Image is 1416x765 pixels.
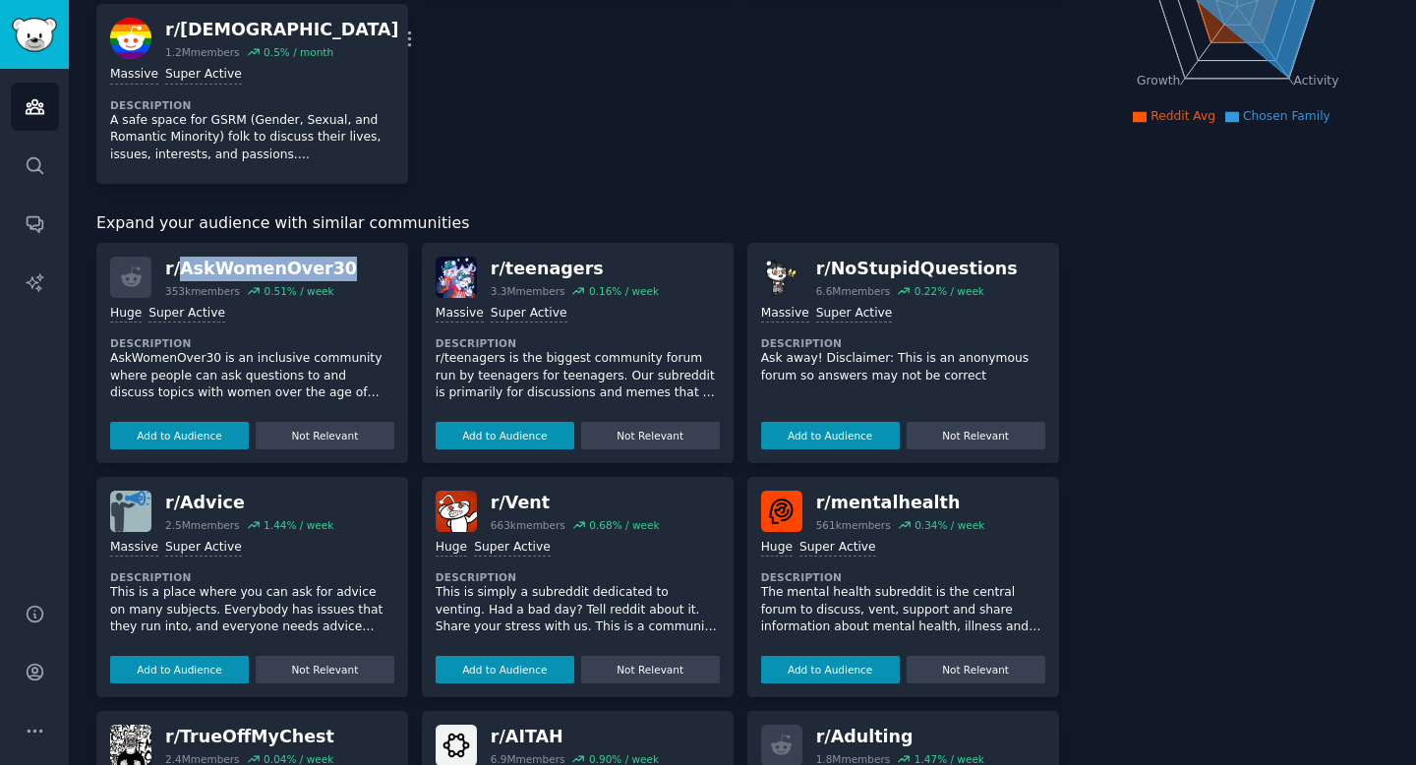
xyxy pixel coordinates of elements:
div: 353k members [165,284,240,298]
div: 0.16 % / week [589,284,659,298]
div: 0.68 % / week [589,518,659,532]
div: r/ Vent [491,491,660,515]
div: Super Active [474,539,551,558]
div: Super Active [165,539,242,558]
div: Super Active [816,305,893,324]
div: Huge [436,539,467,558]
button: Add to Audience [436,422,574,449]
dt: Description [436,336,720,350]
div: 6.6M members [816,284,891,298]
div: Massive [436,305,484,324]
dt: Description [110,98,394,112]
div: Massive [110,539,158,558]
p: This is simply a subreddit dedicated to venting. Had a bad day? Tell reddit about it. Share your ... [436,584,720,636]
div: 1.44 % / week [264,518,333,532]
button: Add to Audience [436,656,574,683]
div: r/ NoStupidQuestions [816,257,1018,281]
div: r/ AITAH [491,725,659,749]
tspan: Growth [1137,74,1180,88]
div: 2.5M members [165,518,240,532]
dt: Description [110,336,394,350]
button: Not Relevant [581,656,720,683]
span: Expand your audience with similar communities [96,211,469,236]
img: NoStupidQuestions [761,257,802,298]
button: Add to Audience [761,656,900,683]
p: The mental health subreddit is the central forum to discuss, vent, support and share information ... [761,584,1045,636]
img: Vent [436,491,477,532]
div: Massive [110,66,158,85]
div: 1.2M members [165,45,240,59]
img: GummySearch logo [12,18,57,52]
div: Super Active [491,305,567,324]
button: Not Relevant [907,422,1045,449]
img: mentalhealth [761,491,802,532]
div: Huge [761,539,793,558]
div: Super Active [165,66,242,85]
a: lgbtr/[DEMOGRAPHIC_DATA]1.2Mmembers0.5% / monthMassiveSuper ActiveDescriptionA safe space for GSR... [96,4,408,184]
div: r/ teenagers [491,257,659,281]
p: AskWomenOver30 is an inclusive community where people can ask questions to and discuss topics wit... [110,350,394,402]
div: 663k members [491,518,565,532]
div: 0.51 % / week [264,284,333,298]
p: This is a place where you can ask for advice on many subjects. Everybody has issues that they run... [110,584,394,636]
span: Reddit Avg [1150,109,1215,123]
div: 0.22 % / week [914,284,984,298]
dt: Description [110,570,394,584]
div: Huge [110,305,142,324]
p: r/teenagers is the biggest community forum run by teenagers for teenagers. Our subreddit is prima... [436,350,720,402]
img: teenagers [436,257,477,298]
div: Super Active [148,305,225,324]
button: Not Relevant [581,422,720,449]
dt: Description [761,570,1045,584]
div: r/ AskWomenOver30 [165,257,357,281]
div: r/ Advice [165,491,333,515]
div: 561k members [816,518,891,532]
span: Chosen Family [1243,109,1330,123]
div: r/ mentalhealth [816,491,985,515]
button: Add to Audience [110,422,249,449]
div: r/ [DEMOGRAPHIC_DATA] [165,18,399,42]
img: lgbt [110,18,151,59]
p: A safe space for GSRM (Gender, Sexual, and Romantic Minority) folk to discuss their lives, issues... [110,112,394,164]
button: Add to Audience [761,422,900,449]
dt: Description [761,336,1045,350]
div: 0.34 % / week [914,518,984,532]
div: 0.5 % / month [264,45,333,59]
img: Advice [110,491,151,532]
button: Add to Audience [110,656,249,683]
tspan: Activity [1293,74,1338,88]
div: Massive [761,305,809,324]
button: Not Relevant [256,656,394,683]
div: Super Active [799,539,876,558]
div: r/ Adulting [816,725,984,749]
dt: Description [436,570,720,584]
button: Not Relevant [256,422,394,449]
div: r/ TrueOffMyChest [165,725,334,749]
p: Ask away! Disclaimer: This is an anonymous forum so answers may not be correct [761,350,1045,384]
div: 3.3M members [491,284,565,298]
button: Not Relevant [907,656,1045,683]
